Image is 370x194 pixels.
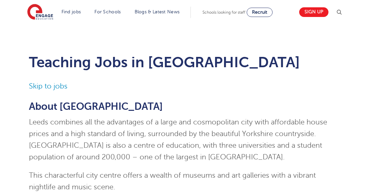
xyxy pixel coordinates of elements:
span: Recruit [252,10,267,15]
a: Skip to jobs [29,82,67,90]
h1: Teaching Jobs in [GEOGRAPHIC_DATA] [29,54,341,71]
a: Find jobs [62,9,81,14]
a: Blogs & Latest News [135,9,180,14]
a: Recruit [247,8,273,17]
img: Engage Education [27,4,53,21]
span: About [GEOGRAPHIC_DATA] [29,101,163,112]
a: Sign up [299,7,328,17]
span: Schools looking for staff [202,10,245,15]
span: This characterful city centre offers a wealth of museums and art galleries with a vibrant nightli... [29,171,316,191]
span: Leeds combines all the advantages of a large and cosmopolitan city with affordable house prices a... [29,118,327,161]
a: For Schools [94,9,121,14]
